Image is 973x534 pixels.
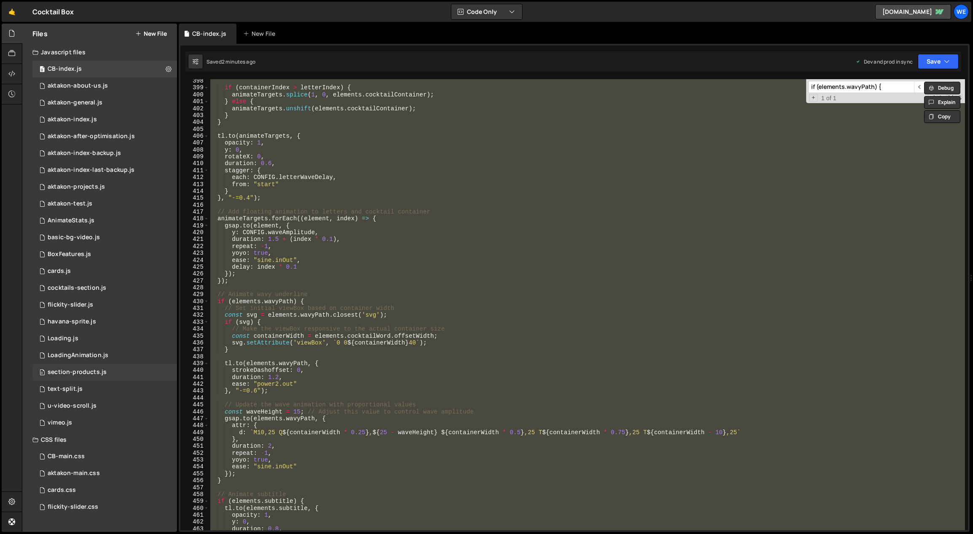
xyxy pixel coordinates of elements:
div: 405 [180,126,209,133]
div: 12094/44521.js [32,77,177,94]
div: 447 [180,415,209,422]
div: 415 [180,195,209,201]
div: aktakon-test.js [48,200,92,208]
div: Cocktail Box [32,7,74,17]
div: We [954,4,969,19]
div: 439 [180,360,209,367]
div: 429 [180,291,209,298]
div: 438 [180,353,209,360]
div: cards.css [48,486,76,494]
div: 426 [180,270,209,277]
button: Copy [924,110,960,123]
div: 435 [180,333,209,339]
div: 12094/36679.js [32,313,177,330]
button: Debug [924,82,960,94]
div: cards.js [48,267,71,275]
div: aktakon-projects.js [48,183,105,191]
div: vimeo.js [48,419,72,427]
div: 425 [180,264,209,270]
div: 12094/36060.js [32,280,177,296]
div: 409 [180,153,209,160]
div: flickity-slider.css [48,503,98,511]
div: 441 [180,374,209,381]
div: aktakon-about-us.js [48,82,108,90]
div: CB-index.js [192,29,226,38]
div: 12094/45380.js [32,94,177,111]
div: 450 [180,436,209,443]
div: 12094/43364.js [32,111,177,128]
div: aktakon-after-optimisation.js [48,133,135,140]
div: havana-sprite.js [48,318,96,326]
div: 451 [180,443,209,449]
div: 427 [180,278,209,284]
div: 422 [180,243,209,250]
div: Javascript files [22,44,177,61]
div: 12094/30498.js [32,212,177,229]
div: 446 [180,409,209,415]
div: 454 [180,463,209,470]
div: cocktails-section.js [48,284,106,292]
div: 12094/34793.js [32,263,177,280]
div: Dev and prod in sync [855,58,913,65]
div: 424 [180,257,209,264]
div: 434 [180,326,209,332]
div: 418 [180,215,209,222]
div: BoxFeatures.js [48,251,91,258]
div: 455 [180,470,209,477]
div: 456 [180,477,209,484]
div: 402 [180,105,209,112]
div: 436 [180,339,209,346]
div: 458 [180,491,209,498]
div: aktakon-index-last-backup.js [48,166,134,174]
div: 12094/35475.css [32,499,177,515]
div: 12094/44389.js [32,179,177,195]
div: 400 [180,91,209,98]
span: 0 [40,67,45,73]
div: 416 [180,202,209,208]
div: 410 [180,160,209,167]
div: aktakon-index.js [48,116,97,123]
div: 432 [180,312,209,318]
div: 412 [180,174,209,181]
button: New File [135,30,167,37]
button: Explain [924,96,960,109]
h2: Files [32,29,48,38]
div: Saved [206,58,255,65]
div: 457 [180,484,209,491]
div: 443 [180,387,209,394]
div: 407 [180,139,209,146]
div: New File [243,29,279,38]
div: 419 [180,222,209,229]
div: 12094/30497.js [32,246,177,263]
div: 413 [180,181,209,188]
div: 12094/46147.js [32,128,177,145]
div: 399 [180,84,209,91]
div: 12094/44174.js [32,145,177,162]
div: 12094/34666.css [32,482,177,499]
div: 449 [180,429,209,436]
div: 12094/41429.js [32,398,177,414]
div: 433 [180,319,209,326]
div: LoadingAnimation.js [48,352,108,359]
div: 452 [180,450,209,457]
div: 461 [180,512,209,518]
div: 430 [180,298,209,305]
div: 12094/43205.css [32,465,177,482]
div: 437 [180,346,209,353]
input: Search for [808,81,914,93]
div: 445 [180,401,209,408]
span: ​ [914,81,926,93]
div: 12094/41439.js [32,381,177,398]
div: 453 [180,457,209,463]
div: 12094/44999.js [32,162,177,179]
div: 12094/35474.js [32,296,177,313]
div: 12094/36059.js [32,364,177,381]
div: Loading.js [48,335,78,342]
a: [DOMAIN_NAME] [875,4,951,19]
div: 463 [180,526,209,532]
div: 428 [180,284,209,291]
div: 414 [180,188,209,195]
div: AnimateStats.js [48,217,94,224]
div: CB-index.js [48,65,82,73]
div: 408 [180,147,209,153]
